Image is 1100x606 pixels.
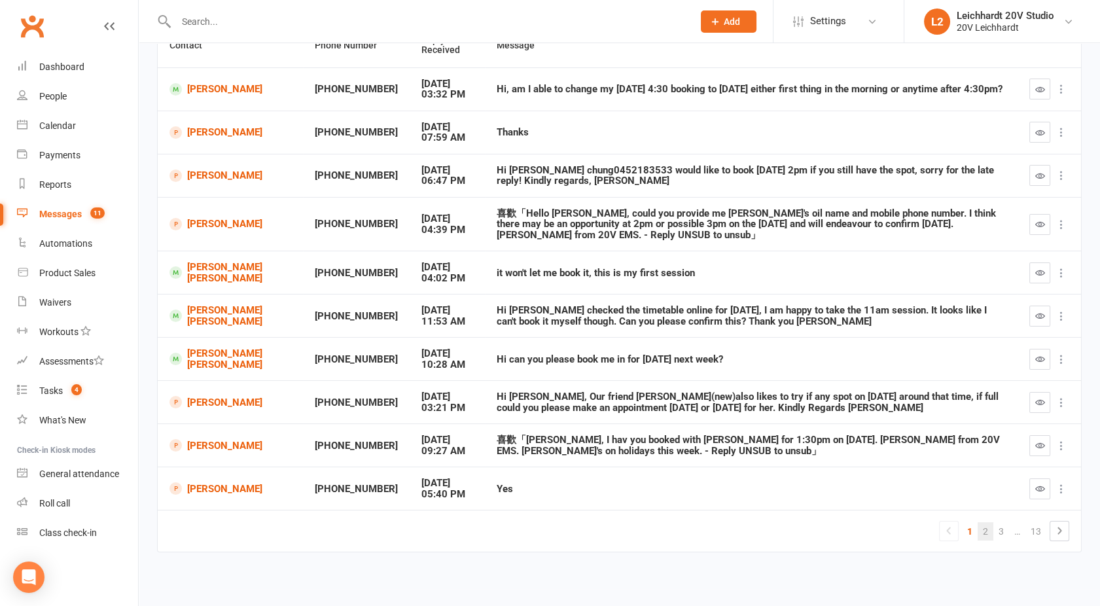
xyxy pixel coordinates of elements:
div: [DATE] [421,348,472,359]
a: [PERSON_NAME] [169,439,291,452]
a: … [1009,522,1025,541]
a: [PERSON_NAME] [169,218,291,230]
div: [PHONE_NUMBER] [315,268,398,279]
a: [PERSON_NAME] [169,482,291,495]
div: 09:27 AM [421,446,472,457]
div: 喜歡「Hello [PERSON_NAME], could you provide me [PERSON_NAME]'s oil name and mobile phone number. I ... [497,208,1006,241]
a: Assessments [17,347,138,376]
th: Contact [158,24,303,67]
div: Hi [PERSON_NAME] chung0452183533 would like to book [DATE] 2pm if you still have the spot, sorry ... [497,165,1006,187]
a: What's New [17,406,138,435]
div: Calendar [39,120,76,131]
div: What's New [39,415,86,425]
div: Payments [39,150,80,160]
a: Payments [17,141,138,170]
div: Yes [497,484,1006,495]
div: 20V Leichhardt [957,22,1054,33]
div: Workouts [39,327,79,337]
a: Class kiosk mode [17,518,138,548]
a: Clubworx [16,10,48,43]
div: 03:21 PM [421,402,472,414]
div: 04:39 PM [421,224,472,236]
div: Class check-in [39,527,97,538]
a: 13 [1025,522,1046,541]
a: 3 [993,522,1009,541]
span: 11 [90,207,105,219]
input: Search... [172,12,684,31]
th: Message [485,24,1018,67]
a: Messages 11 [17,200,138,229]
div: Dashboard [39,62,84,72]
a: [PERSON_NAME] [PERSON_NAME] [169,305,291,327]
div: Automations [39,238,92,249]
div: 05:40 PM [421,489,472,500]
div: Waivers [39,297,71,308]
a: [PERSON_NAME] [169,396,291,408]
a: [PERSON_NAME] [PERSON_NAME] [169,348,291,370]
a: General attendance kiosk mode [17,459,138,489]
span: 4 [71,384,82,395]
span: Settings [810,7,846,36]
a: 2 [978,522,993,541]
a: 1 [962,522,978,541]
div: Messages [39,209,82,219]
th: Phone Number [303,24,410,67]
a: [PERSON_NAME] [PERSON_NAME] [169,262,291,283]
div: Assessments [39,356,104,366]
a: Waivers [17,288,138,317]
div: [PHONE_NUMBER] [315,311,398,322]
div: [DATE] [421,262,472,273]
a: Automations [17,229,138,258]
div: [DATE] [421,305,472,316]
div: [DATE] [421,79,472,90]
div: Tasks [39,385,63,396]
div: Hi can you please book me in for [DATE] next week? [497,354,1006,365]
div: Thanks [497,127,1006,138]
th: Reply Received [410,24,484,67]
div: Open Intercom Messenger [13,561,44,593]
div: 喜歡「[PERSON_NAME], I hav you booked with [PERSON_NAME] for 1:30pm on [DATE]. [PERSON_NAME] from 20... [497,435,1006,456]
a: Tasks 4 [17,376,138,406]
div: 04:02 PM [421,273,472,284]
div: [DATE] [421,435,472,446]
a: Product Sales [17,258,138,288]
div: L2 [924,9,950,35]
a: Dashboard [17,52,138,82]
a: Roll call [17,489,138,518]
div: Hi [PERSON_NAME], Our friend [PERSON_NAME](new)also likes to try if any spot on [DATE] around tha... [497,391,1006,413]
div: 06:47 PM [421,175,472,187]
div: General attendance [39,469,119,479]
div: [PHONE_NUMBER] [315,397,398,408]
div: Product Sales [39,268,96,278]
div: [PHONE_NUMBER] [315,484,398,495]
div: Reports [39,179,71,190]
div: [PHONE_NUMBER] [315,440,398,452]
div: [DATE] [421,213,472,224]
a: Calendar [17,111,138,141]
div: People [39,91,67,101]
div: [PHONE_NUMBER] [315,219,398,230]
div: Hi [PERSON_NAME] checked the timetable online for [DATE], I am happy to take the 11am session. It... [497,305,1006,327]
div: [PHONE_NUMBER] [315,170,398,181]
div: 03:32 PM [421,89,472,100]
a: Workouts [17,317,138,347]
div: it won't let me book it, this is my first session [497,268,1006,279]
a: [PERSON_NAME] [169,126,291,139]
div: Hi, am I able to change my [DATE] 4:30 booking to [DATE] either first thing in the morning or any... [497,84,1006,95]
div: [DATE] [421,122,472,133]
div: [PHONE_NUMBER] [315,127,398,138]
div: [DATE] [421,391,472,402]
a: People [17,82,138,111]
a: [PERSON_NAME] [169,169,291,182]
a: Reports [17,170,138,200]
div: [PHONE_NUMBER] [315,84,398,95]
div: [DATE] [421,165,472,176]
div: 07:59 AM [421,132,472,143]
span: Add [724,16,740,27]
div: [DATE] [421,478,472,489]
button: Add [701,10,756,33]
div: 10:28 AM [421,359,472,370]
div: Leichhardt 20V Studio [957,10,1054,22]
div: Roll call [39,498,70,508]
div: 11:53 AM [421,316,472,327]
